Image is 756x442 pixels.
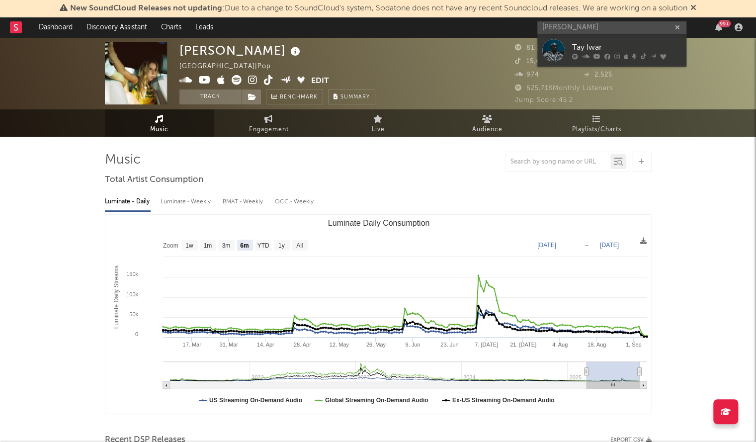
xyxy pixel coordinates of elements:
a: Playlists/Charts [542,109,652,137]
div: BMAT - Weekly [223,193,265,210]
button: Summary [328,89,375,104]
text: 0 [135,331,138,337]
text: 150k [126,271,138,277]
span: Summary [340,94,370,100]
span: Music [150,124,168,136]
button: 99+ [715,23,722,31]
text: Zoom [163,242,178,249]
text: 1. Sep [625,342,641,348]
div: Tay Iwar [572,41,681,53]
div: [GEOGRAPHIC_DATA] | Pop [179,61,282,73]
text: 100k [126,291,138,297]
a: Dashboard [32,17,80,37]
span: 2,525 [583,72,612,78]
text: 6m [240,242,249,249]
span: Benchmark [280,91,318,103]
span: 625,718 Monthly Listeners [515,85,613,91]
span: Jump Score: 45.2 [515,97,573,103]
div: [PERSON_NAME] [179,42,303,59]
text: 3m [222,242,230,249]
div: OCC - Weekly [275,193,315,210]
span: New SoundCloud Releases not updating [70,4,222,12]
a: Benchmark [266,89,323,104]
text: 18. Aug [587,342,605,348]
a: Tay Iwar [537,34,686,67]
text: [DATE] [537,242,556,249]
text: 1m [203,242,212,249]
a: Engagement [214,109,324,137]
text: Luminate Daily Streams [112,265,119,329]
span: Engagement [249,124,289,136]
div: 99 + [718,20,731,27]
text: All [296,242,303,249]
input: Search for artists [537,21,686,34]
text: [DATE] [600,242,619,249]
svg: Luminate Daily Consumption [105,215,652,414]
text: 26. May [366,342,386,348]
text: 21. [DATE] [509,342,536,348]
span: 81,706 [515,45,549,51]
text: 7. [DATE] [474,342,498,348]
span: Dismiss [690,4,696,12]
a: Leads [188,17,220,37]
text: 23. Jun [440,342,458,348]
text: 4. Aug [552,342,567,348]
a: Charts [154,17,188,37]
button: Edit [311,75,329,88]
text: Ex-US Streaming On-Demand Audio [452,397,554,404]
span: Total Artist Consumption [105,174,203,186]
span: 974 [515,72,539,78]
a: Audience [433,109,542,137]
a: Music [105,109,214,137]
text: 1y [278,242,284,249]
text: Luminate Daily Consumption [328,219,429,227]
text: 14. Apr [256,342,274,348]
text: 50k [129,311,138,317]
span: Audience [472,124,503,136]
text: 9. Jun [405,342,420,348]
text: 1w [185,242,193,249]
text: US Streaming On-Demand Audio [209,397,302,404]
div: Luminate - Daily [105,193,151,210]
span: Playlists/Charts [572,124,621,136]
text: YTD [257,242,269,249]
a: Live [324,109,433,137]
button: Track [179,89,242,104]
span: 15,400 [515,58,549,65]
a: Discovery Assistant [80,17,154,37]
text: 28. Apr [293,342,311,348]
span: : Due to a change to SoundCloud's system, Sodatone does not have any recent Soundcloud releases. ... [70,4,687,12]
text: 12. May [329,342,349,348]
text: Global Streaming On-Demand Audio [325,397,428,404]
input: Search by song name or URL [505,158,610,166]
span: Live [372,124,385,136]
text: 31. Mar [219,342,238,348]
text: → [584,242,589,249]
text: 17. Mar [182,342,201,348]
div: Luminate - Weekly [161,193,213,210]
